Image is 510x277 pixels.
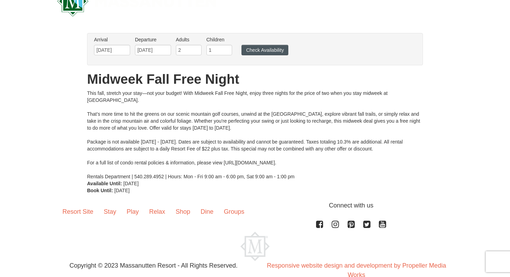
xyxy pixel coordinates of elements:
button: Check Availability [241,45,288,55]
a: Dine [195,201,219,222]
a: Groups [219,201,249,222]
a: Play [121,201,144,222]
strong: Book Until: [87,188,113,193]
label: Adults [176,36,202,43]
h1: Midweek Fall Free Night [87,72,423,86]
p: Copyright © 2023 Massanutten Resort - All Rights Reserved. [52,261,255,270]
strong: Available Until: [87,181,122,186]
span: [DATE] [124,181,139,186]
label: Arrival [94,36,130,43]
span: [DATE] [114,188,130,193]
a: Stay [99,201,121,222]
p: Connect with us [57,201,453,210]
a: Resort Site [57,201,99,222]
img: Massanutten Resort Logo [240,232,270,261]
div: This fall, stretch your stay—not your budget! With Midweek Fall Free Night, enjoy three nights fo... [87,90,423,180]
label: Departure [135,36,171,43]
a: Relax [144,201,170,222]
a: Shop [170,201,195,222]
label: Children [206,36,232,43]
